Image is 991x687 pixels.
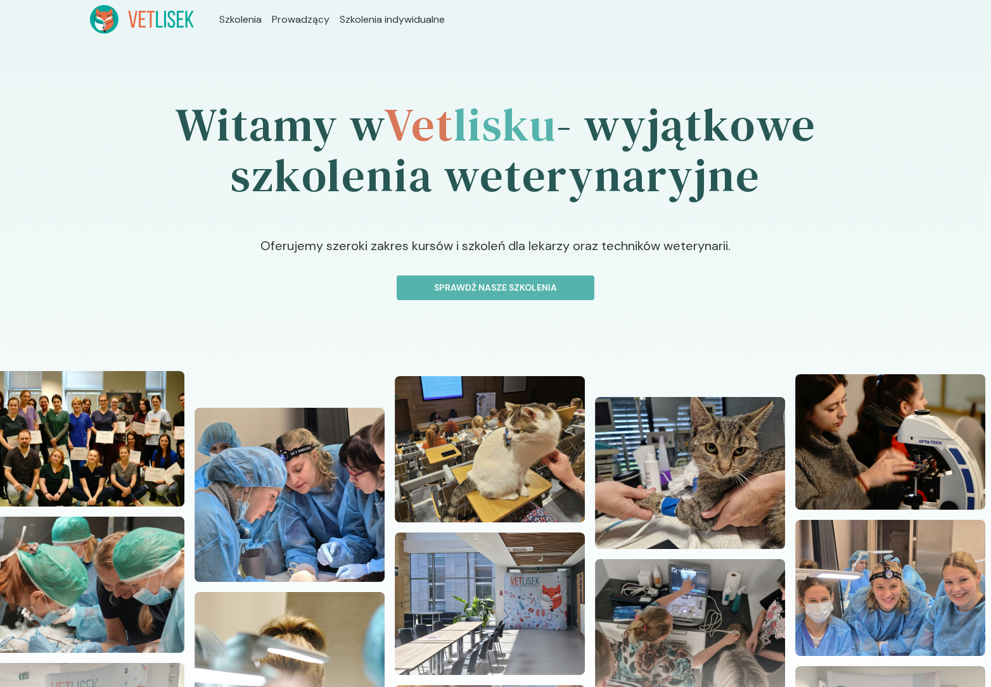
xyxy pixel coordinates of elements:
img: Z2WOxZbqstJ98vaH_20240608_122030.jpg [395,533,585,675]
img: Z2WOopbqstJ98vZ9_20241110_112622.jpg [795,520,985,655]
a: Szkolenia indywidualne [340,12,445,27]
img: Z2WOuJbqstJ98vaF_20221127_125425.jpg [595,397,785,549]
h1: Witamy w - wyjątkowe szkolenia weterynaryjne [90,64,901,236]
span: Vet [384,93,453,156]
p: Sprawdź nasze szkolenia [407,281,584,294]
p: Oferujemy szeroki zakres kursów i szkoleń dla lekarzy oraz techników weterynarii. [165,236,826,275]
img: Z2WOx5bqstJ98vaI_20240512_101618.jpg [395,376,585,522]
img: Z2WOrpbqstJ98vaB_DSC04907.JPG [795,374,985,510]
a: Prowadzący [272,12,329,27]
img: Z2WOzZbqstJ98vaN_20241110_112957.jpg [195,408,385,582]
span: lisku [454,93,556,156]
button: Sprawdź nasze szkolenia [397,275,594,300]
a: Szkolenia [219,12,262,27]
